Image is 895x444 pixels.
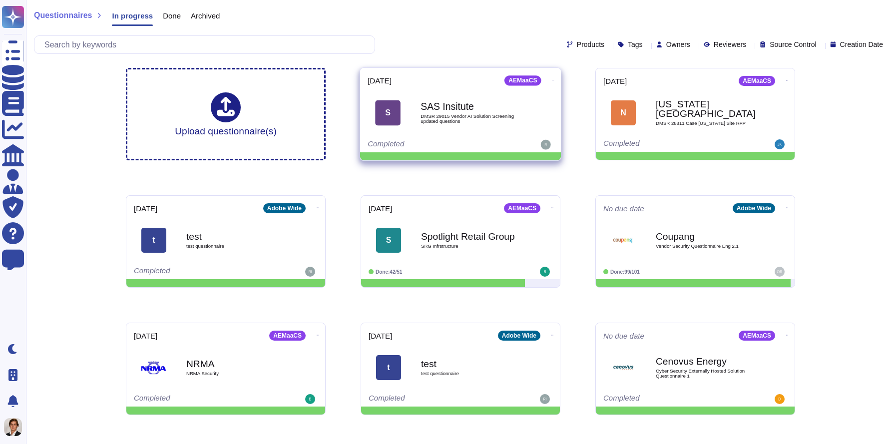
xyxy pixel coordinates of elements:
[611,355,636,380] img: Logo
[610,269,640,275] span: Done: 99/101
[141,355,166,380] img: Logo
[368,140,491,150] div: Completed
[421,244,521,249] span: SRG Infrstructure
[775,139,785,149] img: user
[141,228,166,253] div: t
[112,12,153,19] span: In progress
[4,418,22,436] img: user
[840,41,883,48] span: Creation Date
[498,331,540,341] div: Adobe Wide
[577,41,604,48] span: Products
[775,267,785,277] img: user
[269,331,306,341] div: AEMaaCS
[611,100,636,125] div: N
[186,244,286,249] span: test questionnaire
[656,99,756,118] b: [US_STATE][GEOGRAPHIC_DATA]
[134,267,256,277] div: Completed
[421,102,521,111] b: SAS Insitute
[504,75,541,85] div: AEMaaCS
[775,394,785,404] img: user
[376,355,401,380] div: t
[656,369,756,378] span: Cyber Security Externally Hosted Solution Questionnaire 1
[603,77,627,85] span: [DATE]
[375,100,401,125] div: S
[666,41,690,48] span: Owners
[656,232,756,241] b: Coupang
[421,232,521,241] b: Spotlight Retail Group
[305,267,315,277] img: user
[376,269,402,275] span: Done: 42/51
[186,359,286,369] b: NRMA
[376,228,401,253] div: S
[603,205,644,212] span: No due date
[628,41,643,48] span: Tags
[541,140,551,150] img: user
[714,41,746,48] span: Reviewers
[603,139,726,149] div: Completed
[739,331,775,341] div: AEMaaCS
[739,76,775,86] div: AEMaaCS
[421,114,521,123] span: DMSR 29015 Vendor AI Solution Screening updated questions
[134,205,157,212] span: [DATE]
[656,244,756,249] span: Vendor Security Questionnaire Eng 2.1
[263,203,306,213] div: Adobe Wide
[369,332,392,340] span: [DATE]
[421,359,521,369] b: test
[540,267,550,277] img: user
[369,394,491,404] div: Completed
[39,36,375,53] input: Search by keywords
[603,332,644,340] span: No due date
[504,203,540,213] div: AEMaaCS
[191,12,220,19] span: Archived
[134,394,256,404] div: Completed
[134,332,157,340] span: [DATE]
[186,371,286,376] span: NRMA Security
[175,92,277,136] div: Upload questionnaire(s)
[186,232,286,241] b: test
[656,357,756,366] b: Cenovus Energy
[369,205,392,212] span: [DATE]
[305,394,315,404] img: user
[733,203,775,213] div: Adobe Wide
[368,77,392,84] span: [DATE]
[611,228,636,253] img: Logo
[540,394,550,404] img: user
[770,41,816,48] span: Source Control
[421,371,521,376] span: test questionnaire
[2,416,29,438] button: user
[163,12,181,19] span: Done
[656,121,756,126] span: DMSR 28811 Case [US_STATE] Site RFP
[603,394,726,404] div: Completed
[34,11,92,19] span: Questionnaires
